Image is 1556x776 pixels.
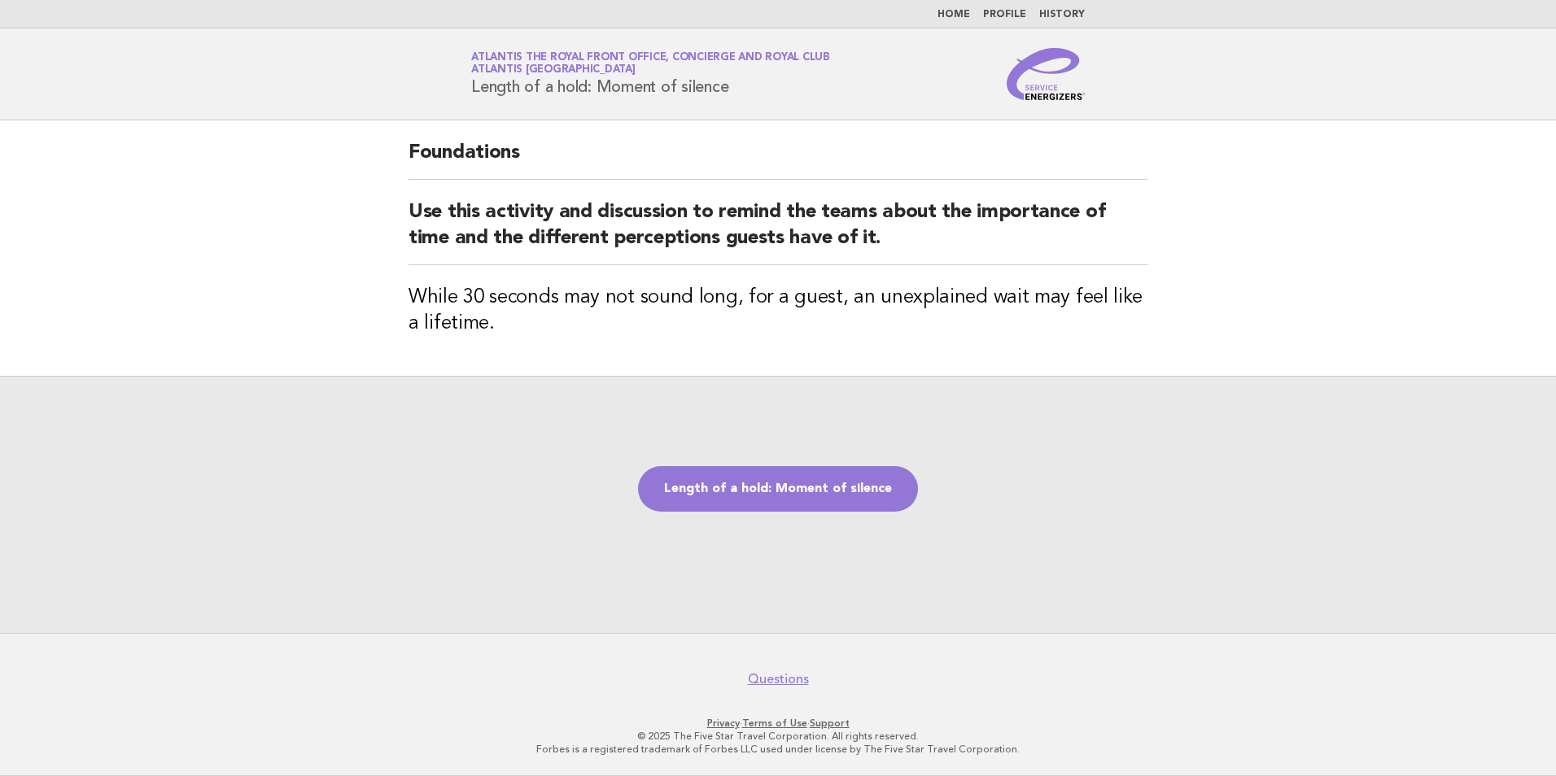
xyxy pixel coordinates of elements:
p: · · [280,717,1276,730]
a: History [1039,10,1085,20]
a: Atlantis The Royal Front Office, Concierge and Royal ClubAtlantis [GEOGRAPHIC_DATA] [471,52,830,75]
a: Privacy [707,717,740,729]
h2: Use this activity and discussion to remind the teams about the importance of time and the differe... [409,199,1147,265]
a: Home [938,10,970,20]
h3: While 30 seconds may not sound long, for a guest, an unexplained wait may feel like a lifetime. [409,285,1147,337]
span: Atlantis [GEOGRAPHIC_DATA] [471,65,636,76]
a: Profile [983,10,1026,20]
a: Questions [748,671,809,687]
h1: Length of a hold: Moment of silence [471,53,830,95]
p: © 2025 The Five Star Travel Corporation. All rights reserved. [280,730,1276,743]
h2: Foundations [409,140,1147,180]
p: Forbes is a registered trademark of Forbes LLC used under license by The Five Star Travel Corpora... [280,743,1276,756]
a: Length of a hold: Moment of silence [638,466,918,512]
a: Support [810,717,850,729]
img: Service Energizers [1007,48,1085,100]
a: Terms of Use [742,717,807,729]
